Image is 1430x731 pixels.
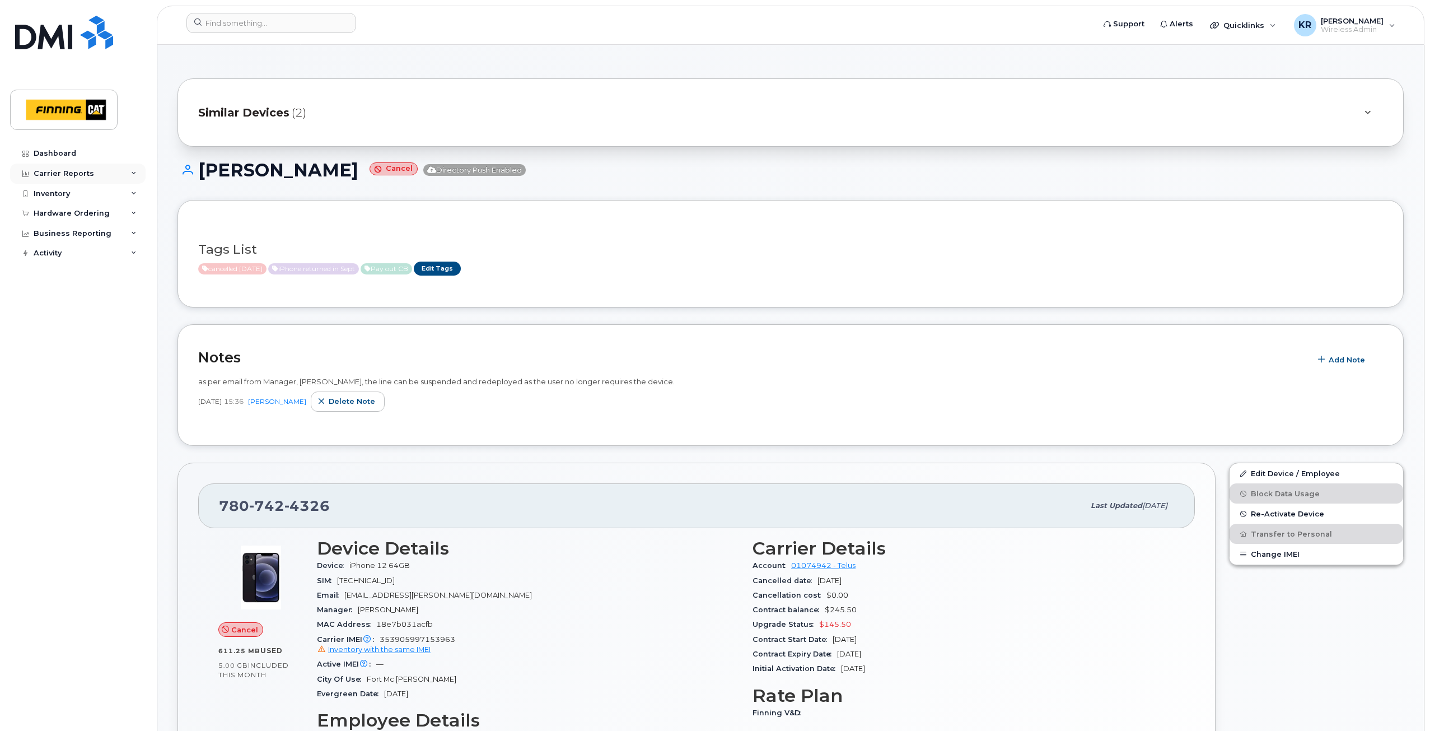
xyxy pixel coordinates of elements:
span: Inventory with the same IMEI [328,645,431,654]
span: Active [268,263,359,274]
span: as per email from Manager, [PERSON_NAME], the line can be suspended and redeployed as the user no... [198,377,675,386]
span: — [376,660,384,668]
a: Inventory with the same IMEI [317,645,431,654]
span: 780 [219,497,330,514]
span: Directory Push Enabled [423,164,526,176]
span: Contract Start Date [753,635,833,644]
span: Carrier IMEI [317,635,380,644]
span: included this month [218,661,289,679]
span: [DATE] [837,650,861,658]
span: Active [361,263,412,274]
span: Device [317,561,349,570]
a: 01074942 - Telus [791,561,856,570]
span: [TECHNICAL_ID] [337,576,395,585]
span: SIM [317,576,337,585]
h1: [PERSON_NAME] [177,160,1404,180]
span: $245.50 [825,606,857,614]
span: Re-Activate Device [1251,510,1324,518]
span: 5.00 GB [218,662,248,669]
a: Edit Tags [414,262,461,276]
span: Fort Mc [PERSON_NAME] [367,675,456,683]
span: [DATE] [841,664,865,673]
span: Contract Expiry Date [753,650,837,658]
iframe: Messenger Launcher [1381,682,1422,723]
span: 4326 [284,497,330,514]
span: City Of Use [317,675,367,683]
h3: Carrier Details [753,538,1175,558]
img: image20231002-4137094-4ke690.jpeg [227,544,295,611]
h3: Device Details [317,538,739,558]
small: Cancel [370,162,418,175]
span: Similar Devices [198,105,289,121]
button: Re-Activate Device [1230,504,1403,524]
span: Cancellation cost [753,591,826,599]
span: $0.00 [826,591,848,599]
span: Manager [317,606,358,614]
span: Last updated [1091,501,1142,510]
span: Add Note [1329,355,1365,365]
button: Change IMEI [1230,544,1403,564]
h3: Employee Details [317,710,739,730]
span: [PERSON_NAME] [358,606,418,614]
button: Block Data Usage [1230,483,1403,504]
span: iPhone 12 64GB [349,561,410,570]
span: $145.50 [819,620,851,628]
span: [DATE] [198,397,222,406]
span: Delete note [329,396,375,407]
span: [EMAIL_ADDRESS][PERSON_NAME][DOMAIN_NAME] [344,591,532,599]
span: 611.25 MB [218,647,260,655]
span: used [260,646,283,655]
span: [DATE] [833,635,857,644]
span: 353905997153963 [317,635,739,655]
span: Active IMEI [317,660,376,668]
span: Initial Activation Date [753,664,841,673]
span: 18e7b031acfb [376,620,433,628]
h2: Notes [198,349,1305,366]
a: Edit Device / Employee [1230,463,1403,483]
button: Add Note [1311,350,1375,370]
span: Evergreen Date [317,690,384,698]
span: Cancelled date [753,576,817,585]
span: [DATE] [817,576,842,585]
span: Contract balance [753,606,825,614]
span: 742 [249,497,284,514]
h3: Tags List [198,243,1383,257]
span: [DATE] [384,690,408,698]
span: (2) [292,105,306,121]
span: Active [198,263,267,274]
span: MAC Address [317,620,376,628]
span: Cancel [231,625,258,635]
button: Transfer to Personal [1230,524,1403,544]
span: 15:36 [224,397,244,406]
span: Upgrade Status [753,620,819,628]
span: Account [753,561,791,570]
span: Finning V&D [753,709,806,717]
span: Email [317,591,344,599]
span: [DATE] [1142,501,1167,510]
a: [PERSON_NAME] [248,397,306,406]
button: Delete note [311,392,385,412]
h3: Rate Plan [753,686,1175,706]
